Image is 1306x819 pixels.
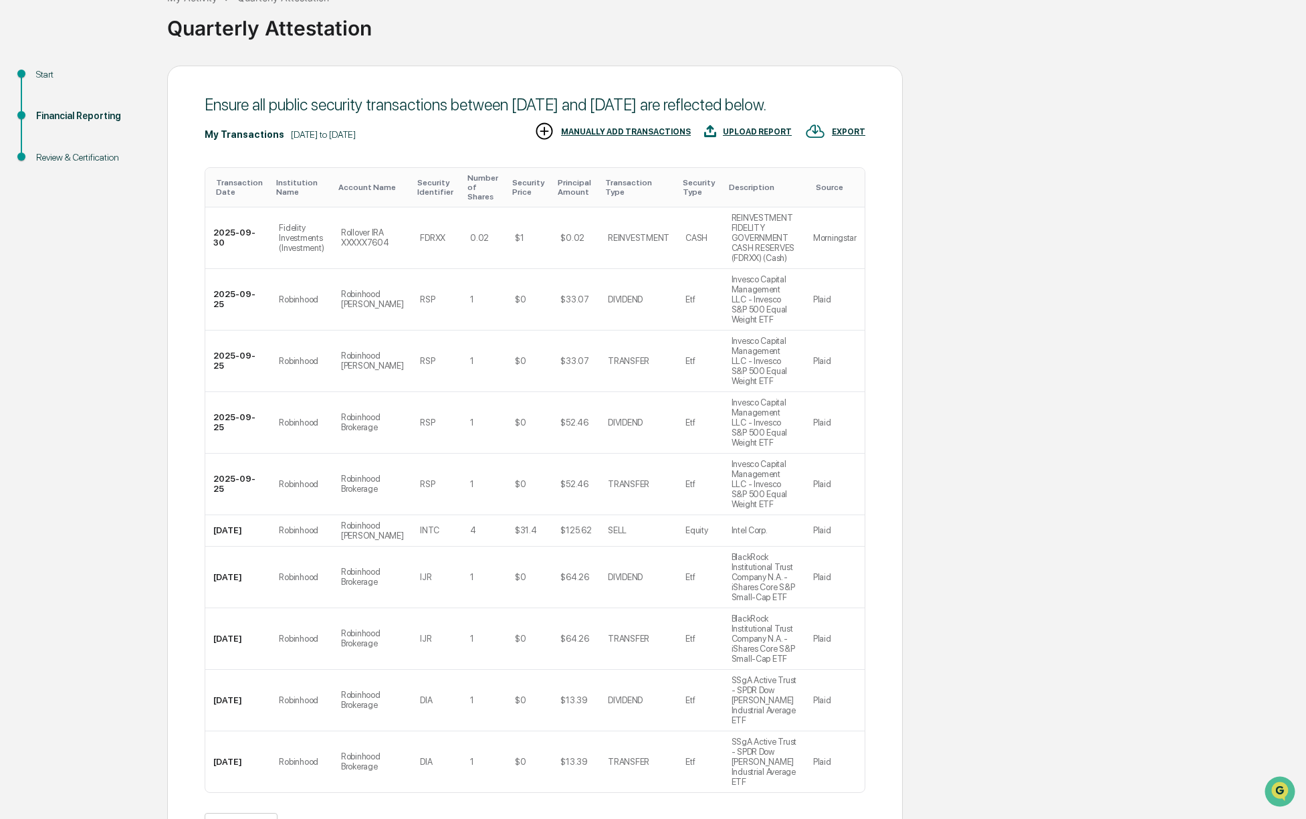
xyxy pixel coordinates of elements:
[470,233,489,243] div: 0.02
[205,269,271,331] td: 2025-09-25
[279,757,318,767] div: Robinhood
[45,102,219,116] div: Start new chat
[515,525,537,535] div: $31.4
[279,418,318,428] div: Robinhood
[732,397,797,448] div: Invesco Capital Management LLC - Invesco S&P 500 Equal Weight ETF
[205,95,865,114] div: Ensure all public security transactions between [DATE] and [DATE] are reflected below.
[805,731,865,792] td: Plaid
[417,178,457,197] div: Toggle SortBy
[97,170,108,181] div: 🗄️
[512,178,547,197] div: Toggle SortBy
[279,356,318,366] div: Robinhood
[732,525,768,535] div: Intel Corp.
[805,392,865,454] td: Plaid
[8,163,92,187] a: 🖐️Preclearance
[420,572,431,582] div: IJR
[560,757,587,767] div: $13.39
[683,178,718,197] div: Toggle SortBy
[560,572,588,582] div: $64.26
[732,336,797,386] div: Invesco Capital Management LLC - Invesco S&P 500 Equal Weight ETF
[94,226,162,237] a: Powered byPylon
[470,695,474,705] div: 1
[805,515,865,547] td: Plaid
[8,189,90,213] a: 🔎Data Lookup
[470,572,474,582] div: 1
[333,269,412,331] td: Robinhood [PERSON_NAME]
[279,525,318,535] div: Robinhood
[560,356,588,366] div: $33.07
[515,294,526,304] div: $0
[608,572,643,582] div: DIVIDEND
[420,356,435,366] div: RSP
[420,294,435,304] div: RSP
[608,294,643,304] div: DIVIDEND
[685,572,695,582] div: Etf
[470,479,474,489] div: 1
[338,183,407,192] div: Toggle SortBy
[291,129,356,140] div: [DATE] to [DATE]
[816,183,859,192] div: Toggle SortBy
[216,178,265,197] div: Toggle SortBy
[732,274,797,325] div: Invesco Capital Management LLC - Invesco S&P 500 Equal Weight ETF
[467,173,502,201] div: Toggle SortBy
[420,757,432,767] div: DIA
[279,223,324,253] div: Fidelity Investments (Investment)
[805,547,865,608] td: Plaid
[279,695,318,705] div: Robinhood
[205,670,271,731] td: [DATE]
[420,418,435,428] div: RSP
[133,227,162,237] span: Pylon
[515,572,526,582] div: $0
[13,102,37,126] img: 1746055101610-c473b297-6a78-478c-a979-82029cc54cd1
[27,194,84,207] span: Data Lookup
[685,634,695,644] div: Etf
[279,294,318,304] div: Robinhood
[685,525,708,535] div: Equity
[805,331,865,392] td: Plaid
[420,479,435,489] div: RSP
[167,5,1299,40] div: Quarterly Attestation
[560,525,591,535] div: $125.62
[805,121,825,141] img: EXPORT
[560,479,588,489] div: $52.46
[515,479,526,489] div: $0
[608,525,627,535] div: SELL
[92,163,171,187] a: 🗄️Attestations
[805,670,865,731] td: Plaid
[515,634,526,644] div: $0
[704,121,716,141] img: UPLOAD REPORT
[27,169,86,182] span: Preclearance
[470,356,474,366] div: 1
[561,127,691,136] div: MANUALLY ADD TRANSACTIONS
[558,178,594,197] div: Toggle SortBy
[608,418,643,428] div: DIVIDEND
[205,392,271,454] td: 2025-09-25
[605,178,672,197] div: Toggle SortBy
[685,233,708,243] div: CASH
[205,129,284,140] div: My Transactions
[279,479,318,489] div: Robinhood
[333,608,412,670] td: Robinhood Brokerage
[732,552,797,602] div: BlackRock Institutional Trust Company N.A. - iShares Core S&P Small-Cap ETF
[732,213,797,263] div: REINVESTMENT FIDELITY GOVERNMENT CASH RESERVES (FDRXX) (Cash)
[420,233,445,243] div: FDRXX
[333,207,412,269] td: Rollover IRA XXXXX7604
[470,525,476,535] div: 4
[515,757,526,767] div: $0
[276,178,327,197] div: Toggle SortBy
[515,695,526,705] div: $0
[732,459,797,509] div: Invesco Capital Management LLC - Invesco S&P 500 Equal Weight ETF
[560,233,584,243] div: $0.02
[13,28,243,50] p: How can we help?
[205,547,271,608] td: [DATE]
[685,695,695,705] div: Etf
[560,294,588,304] div: $33.07
[685,757,695,767] div: Etf
[205,608,271,670] td: [DATE]
[205,331,271,392] td: 2025-09-25
[685,294,695,304] div: Etf
[470,418,474,428] div: 1
[333,454,412,515] td: Robinhood Brokerage
[36,68,146,82] div: Start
